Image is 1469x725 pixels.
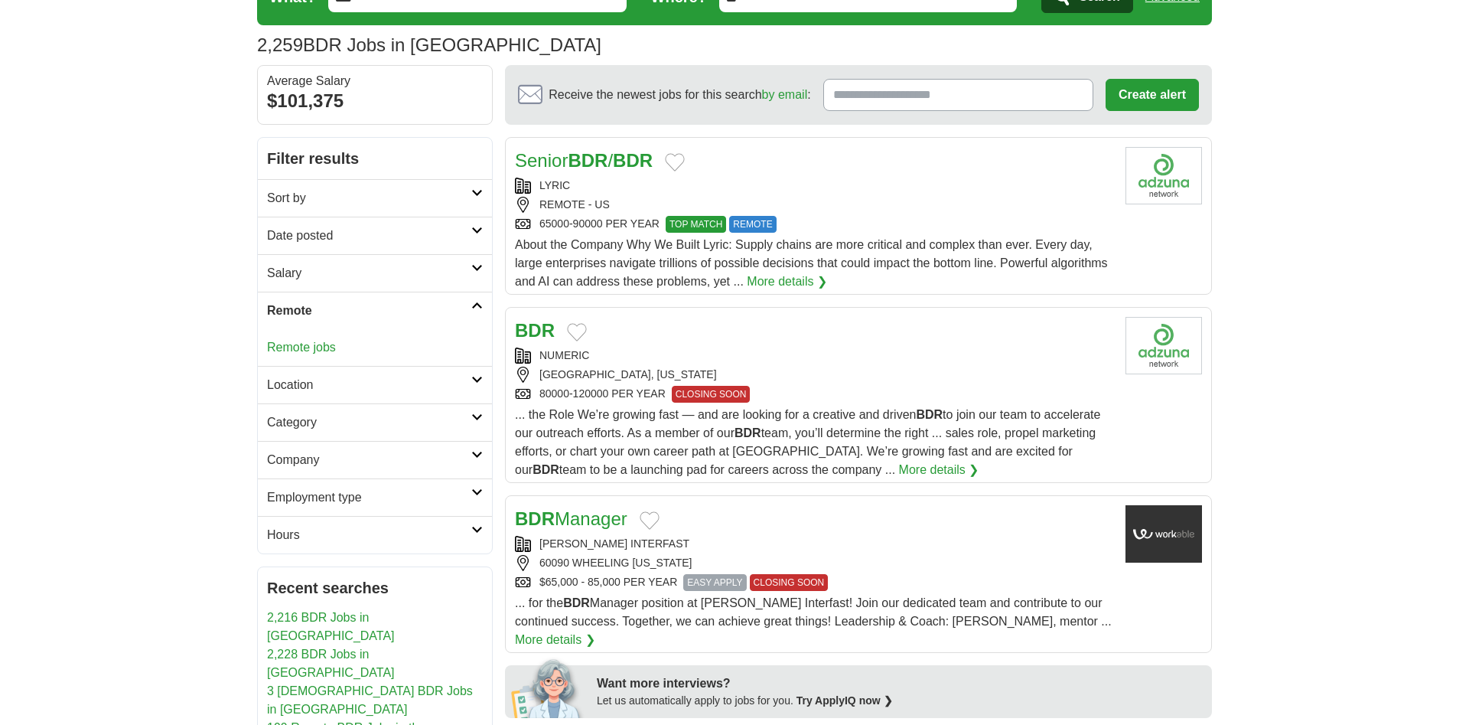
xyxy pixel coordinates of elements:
[267,302,471,320] h2: Remote
[258,138,492,179] h2: Filter results
[267,264,471,282] h2: Salary
[267,684,473,716] a: 3 [DEMOGRAPHIC_DATA] BDR Jobs in [GEOGRAPHIC_DATA]
[515,150,653,171] a: SeniorBDR/BDR
[899,461,979,479] a: More details ❯
[563,596,590,609] strong: BDR
[515,367,1113,383] div: [GEOGRAPHIC_DATA], [US_STATE]
[734,426,761,439] strong: BDR
[549,86,810,104] span: Receive the newest jobs for this search :
[267,648,395,679] a: 2,228 BDR Jobs in [GEOGRAPHIC_DATA]
[515,596,1112,628] span: ... for the Manager position at [PERSON_NAME] Interfast! Join our dedicated team and contribute t...
[258,478,492,516] a: Employment type
[515,238,1108,288] span: About the Company Why We Built Lyric: Supply chains are more critical and complex than ever. Ever...
[258,179,492,217] a: Sort by
[1125,505,1202,563] img: Company logo
[665,153,685,171] button: Add to favorite jobs
[258,217,492,254] a: Date posted
[267,488,471,507] h2: Employment type
[267,611,395,642] a: 2,216 BDR Jobs in [GEOGRAPHIC_DATA]
[515,555,1113,571] div: 60090 WHEELING [US_STATE]
[515,631,595,649] a: More details ❯
[1125,147,1202,204] img: Company logo
[267,341,336,354] a: Remote jobs
[258,403,492,441] a: Category
[267,376,471,394] h2: Location
[258,366,492,403] a: Location
[258,292,492,329] a: Remote
[597,693,1203,709] div: Let us automatically apply to jobs for you.
[267,227,471,245] h2: Date posted
[258,516,492,554] a: Hours
[613,150,653,171] strong: BDR
[515,508,627,529] a: BDRManager
[515,574,1113,591] div: $65,000 - 85,000 PER YEAR
[640,511,660,530] button: Add to favorite jobs
[796,694,893,707] a: Try ApplyIQ now ❯
[267,576,483,599] h2: Recent searches
[1106,79,1199,111] button: Create alert
[747,273,827,291] a: More details ❯
[567,323,587,341] button: Add to favorite jobs
[1125,317,1202,374] img: Company logo
[515,536,1113,552] div: [PERSON_NAME] INTERFAST
[258,254,492,292] a: Salary
[267,189,471,207] h2: Sort by
[762,88,808,101] a: by email
[597,674,1203,693] div: Want more interviews?
[515,348,1113,364] div: NUMERIC
[267,75,483,87] div: Average Salary
[515,408,1100,476] span: ... the Role We’re growing fast — and are looking for a creative and driven to join our team to a...
[683,574,746,591] span: EASY APPLY
[568,150,607,171] strong: BDR
[515,320,555,341] a: BDR
[666,216,726,233] span: TOP MATCH
[267,87,483,115] div: $101,375
[258,441,492,478] a: Company
[257,34,601,55] h1: BDR Jobs in [GEOGRAPHIC_DATA]
[257,31,303,59] span: 2,259
[750,574,829,591] span: CLOSING SOON
[533,463,559,476] strong: BDR
[729,216,776,233] span: REMOTE
[515,386,1113,403] div: 80000-120000 PER YEAR
[515,178,1113,194] div: LYRIC
[267,413,471,432] h2: Category
[515,216,1113,233] div: 65000-90000 PER YEAR
[515,508,555,529] strong: BDR
[672,386,751,403] span: CLOSING SOON
[267,451,471,469] h2: Company
[267,526,471,544] h2: Hours
[511,657,585,718] img: apply-iq-scientist.png
[916,408,943,421] strong: BDR
[515,197,1113,213] div: REMOTE - US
